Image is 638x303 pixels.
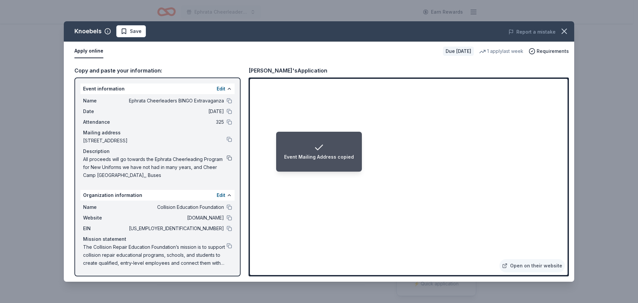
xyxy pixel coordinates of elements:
[479,47,523,55] div: 1 apply last week
[83,129,232,137] div: Mailing address
[499,259,565,272] a: Open on their website
[128,118,224,126] span: 325
[80,83,235,94] div: Event information
[83,97,128,105] span: Name
[128,107,224,115] span: [DATE]
[80,190,235,201] div: Organization information
[249,66,327,75] div: [PERSON_NAME]'s Application
[74,66,241,75] div: Copy and paste your information:
[128,97,224,105] span: Ephrata Cheerleaders BINGO Extravaganza
[83,214,128,222] span: Website
[529,47,569,55] button: Requirements
[128,225,224,232] span: [US_EMPLOYER_IDENTIFICATION_NUMBER]
[83,243,227,267] span: The Collision Repair Education Foundation’s mission is to support collision repair educational pr...
[128,203,224,211] span: Collision Education Foundation
[217,85,225,93] button: Edit
[128,214,224,222] span: [DOMAIN_NAME]
[83,107,128,115] span: Date
[284,153,354,161] div: Event Mailing Address copied
[116,25,146,37] button: Save
[83,147,232,155] div: Description
[83,203,128,211] span: Name
[83,118,128,126] span: Attendance
[83,137,227,145] span: [STREET_ADDRESS]
[74,44,103,58] button: Apply online
[537,47,569,55] span: Requirements
[83,155,227,179] span: All proceeds will go towards the Ephrata Cheerleading Program for New Uniforms we have not had in...
[74,26,102,37] div: Knoebels
[83,225,128,232] span: EIN
[130,27,142,35] span: Save
[508,28,556,36] button: Report a mistake
[83,235,232,243] div: Mission statement
[217,191,225,199] button: Edit
[443,47,474,56] div: Due [DATE]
